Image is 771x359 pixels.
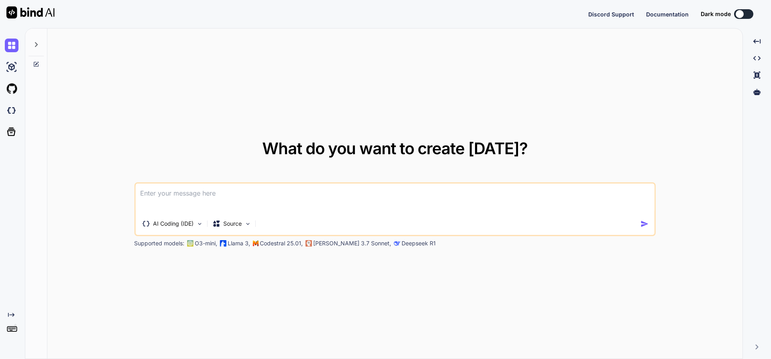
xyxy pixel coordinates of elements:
[313,239,391,247] p: [PERSON_NAME] 3.7 Sonnet,
[262,139,528,158] span: What do you want to create [DATE]?
[253,241,258,246] img: Mistral-AI
[5,82,18,96] img: githubLight
[640,220,649,228] img: icon
[588,10,634,18] button: Discord Support
[187,240,193,247] img: GPT-4
[195,239,217,247] p: O3-mini,
[196,220,203,227] img: Pick Tools
[588,11,634,18] span: Discord Support
[646,11,689,18] span: Documentation
[220,240,226,247] img: Llama2
[5,60,18,74] img: ai-studio
[701,10,731,18] span: Dark mode
[394,240,400,247] img: claude
[244,220,251,227] img: Pick Models
[134,239,184,247] p: Supported models:
[223,220,242,228] p: Source
[305,240,312,247] img: claude
[228,239,250,247] p: Llama 3,
[260,239,303,247] p: Codestral 25.01,
[402,239,436,247] p: Deepseek R1
[5,39,18,52] img: chat
[5,104,18,117] img: darkCloudIdeIcon
[6,6,55,18] img: Bind AI
[153,220,194,228] p: AI Coding (IDE)
[646,10,689,18] button: Documentation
